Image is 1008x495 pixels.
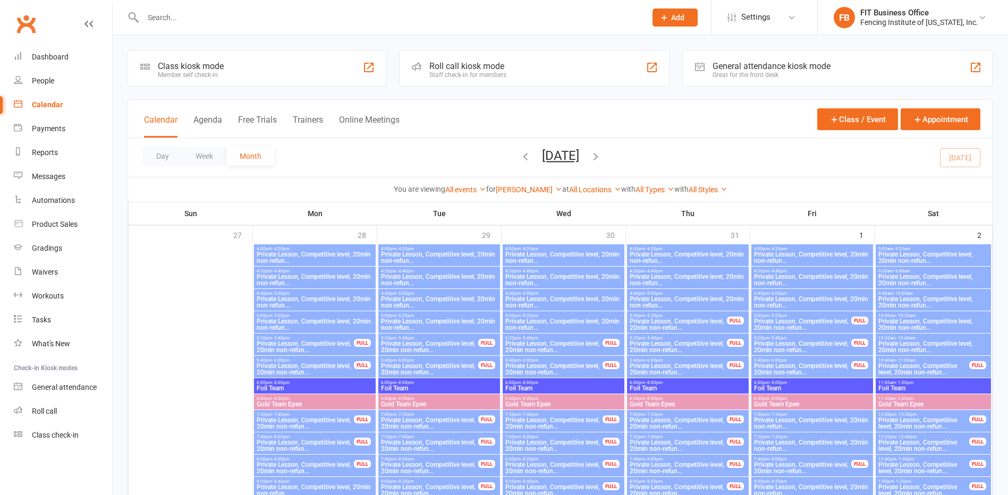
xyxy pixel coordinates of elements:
[860,8,978,18] div: FIT Business Office
[896,412,917,417] span: - 12:20pm
[753,412,871,417] span: 7:00pm
[750,202,875,225] th: Fri
[753,439,871,452] span: Private Lesson, Competitive level, 20min non-refun...
[238,115,277,138] button: Free Trials
[272,291,290,296] span: - 5:00pm
[354,415,371,423] div: FULL
[621,185,636,193] strong: with
[32,268,58,276] div: Waivers
[396,396,414,401] span: - 8:00pm
[769,313,787,318] span: - 5:20pm
[834,7,855,28] div: FB
[629,439,727,452] span: Private Lesson, Competitive level, 20min non-refun...
[505,340,603,353] span: Private Lesson, Competitive level, 20min non-refun...
[505,439,603,452] span: Private Lesson, Competitive level, 20min non-refun...
[505,251,622,264] span: Private Lesson, Competitive level, 20min non-refun...
[14,189,112,212] a: Automations
[753,363,852,375] span: Private Lesson, Competitive level, 20min non-refun...
[893,291,913,296] span: - 10:00am
[14,423,112,447] a: Class kiosk mode
[562,185,569,193] strong: at
[671,13,684,22] span: Add
[645,358,663,363] span: - 6:00pm
[478,361,495,369] div: FULL
[521,412,538,417] span: - 7:40pm
[629,363,727,375] span: Private Lesson, Competitive level, 20min non-refun...
[645,412,663,417] span: - 7:20pm
[753,251,871,264] span: Private Lesson, Competitive level, 20min non-refun...
[394,185,445,193] strong: You are viewing
[878,380,989,385] span: 11:00am
[380,363,479,375] span: Private Lesson, Competitive level, 20min non-refun...
[629,318,727,331] span: Private Lesson, Competitive level, 20min non-refun...
[14,69,112,93] a: People
[521,358,538,363] span: - 6:00pm
[878,336,989,340] span: 10:20am
[256,246,374,251] span: 4:00pm
[380,434,479,439] span: 7:20pm
[293,115,323,138] button: Trainers
[878,363,970,375] span: Private Lesson, Competitive level, 20min non-refun...
[380,296,498,309] span: Private Lesson, Competitive level, 20min non-refun...
[32,431,79,439] div: Class check-in
[505,417,603,430] span: Private Lesson, Competitive level, 20min non-refun...
[129,202,253,225] th: Sun
[629,274,747,286] span: Private Lesson, Competitive level, 20min non-refun...
[878,291,989,296] span: 9:40am
[753,434,871,439] span: 7:20pm
[505,291,622,296] span: 4:40pm
[256,412,354,417] span: 7:20pm
[14,141,112,165] a: Reports
[256,340,354,353] span: Private Lesson, Competitive level, 20min non-refun...
[505,401,622,407] span: Gold Team Epee
[380,269,498,274] span: 4:20pm
[753,291,871,296] span: 4:40pm
[358,226,377,243] div: 28
[859,226,874,243] div: 1
[521,291,538,296] span: - 5:00pm
[769,291,787,296] span: - 5:00pm
[396,336,414,340] span: - 5:40pm
[878,358,970,363] span: 10:40am
[140,10,639,25] input: Search...
[144,115,177,138] button: Calendar
[256,380,374,385] span: 6:00pm
[32,196,75,204] div: Automations
[478,438,495,446] div: FULL
[256,385,374,391] span: Foil Team
[753,417,871,430] span: Private Lesson, Competitive level, 20min non-refun...
[256,434,354,439] span: 7:40pm
[380,401,498,407] span: Gold Team Epee
[505,363,603,375] span: Private Lesson, Competitive level, 20min non-refun...
[32,53,69,61] div: Dashboard
[878,340,989,353] span: Private Lesson, Competitive level, 20min non-refun...
[32,339,70,348] div: What's New
[272,380,290,385] span: - 8:00pm
[256,291,374,296] span: 4:40pm
[32,407,57,415] div: Roll call
[158,61,224,71] div: Class kiosk mode
[505,246,622,251] span: 4:00pm
[603,438,620,446] div: FULL
[629,434,727,439] span: 7:20pm
[380,246,498,251] span: 4:00pm
[645,457,663,462] span: - 8:00pm
[429,61,506,71] div: Roll call kiosk mode
[521,336,538,340] span: - 5:40pm
[629,246,747,251] span: 4:00pm
[32,244,62,252] div: Gradings
[14,45,112,69] a: Dashboard
[878,439,970,452] span: Private Lesson, Competitive level, 20min non-refun...
[875,202,993,225] th: Sat
[542,148,579,163] button: [DATE]
[896,457,914,462] span: - 1:00pm
[478,460,495,468] div: FULL
[502,202,626,225] th: Wed
[396,457,414,462] span: - 8:00pm
[380,313,498,318] span: 5:00pm
[629,291,747,296] span: 4:40pm
[496,185,562,194] a: [PERSON_NAME]
[256,358,354,363] span: 5:40pm
[769,396,787,401] span: - 8:00pm
[521,269,538,274] span: - 4:40pm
